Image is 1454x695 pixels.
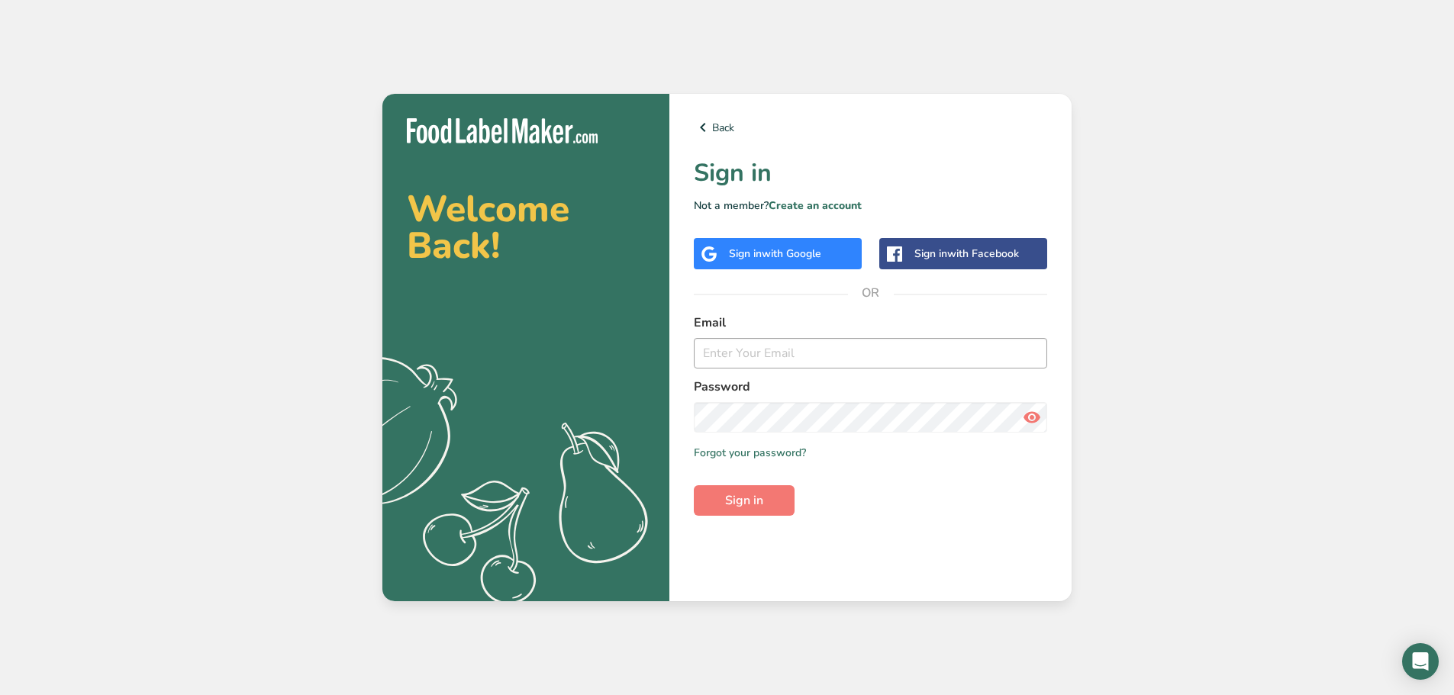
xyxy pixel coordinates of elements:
[914,246,1019,262] div: Sign in
[407,191,645,264] h2: Welcome Back!
[694,198,1047,214] p: Not a member?
[947,246,1019,261] span: with Facebook
[694,485,795,516] button: Sign in
[694,338,1047,368] input: Enter Your Email
[729,246,821,262] div: Sign in
[694,314,1047,332] label: Email
[1402,643,1439,680] div: Open Intercom Messenger
[694,378,1047,396] label: Password
[407,118,598,143] img: Food Label Maker
[848,270,894,316] span: OR
[725,491,763,510] span: Sign in
[694,445,806,461] a: Forgot your password?
[769,198,862,213] a: Create an account
[694,155,1047,191] h1: Sign in
[694,118,1047,137] a: Back
[762,246,821,261] span: with Google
